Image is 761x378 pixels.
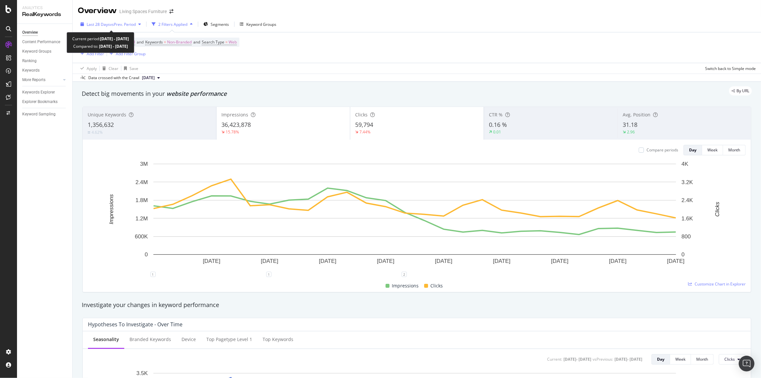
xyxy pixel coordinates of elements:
div: 15.78% [226,129,239,135]
span: 59,794 [355,121,373,129]
div: Overview [22,29,38,36]
a: Keyword Groups [22,48,68,55]
button: Day [683,145,702,155]
span: Impressions [392,282,419,290]
button: Month [723,145,746,155]
span: and [193,39,200,45]
div: 1 [266,272,271,277]
span: = [164,39,166,45]
div: Top Keywords [263,336,293,343]
img: Equal [88,131,90,133]
div: Analytics [22,5,67,11]
text: 1.2M [135,215,148,222]
span: 2025 Sep. 24th [142,75,155,81]
div: Save [130,66,138,71]
span: vs Prev. Period [110,22,136,27]
svg: A chart. [88,161,741,274]
div: Data crossed with the Crawl [88,75,139,81]
a: Explorer Bookmarks [22,98,68,105]
div: Week [675,356,685,362]
div: Day [689,147,697,153]
button: Last 28 DaysvsPrev. Period [78,19,144,29]
span: CTR % [489,112,503,118]
div: Keyword Groups [22,48,51,55]
text: 2.4K [682,197,693,203]
button: Month [691,354,714,365]
button: Week [702,145,723,155]
div: 2.96 [627,129,635,135]
div: Current: [547,356,562,362]
text: 3M [140,161,148,167]
b: [DATE] - [DATE] [98,43,128,49]
a: Keywords Explorer [22,89,68,96]
button: [DATE] [139,74,163,82]
div: Clear [109,66,118,71]
span: Non-Branded [167,38,192,47]
div: 2 Filters Applied [158,22,187,27]
text: [DATE] [609,258,627,264]
span: = [225,39,228,45]
div: 2 [402,272,407,277]
div: Device [182,336,196,343]
span: Customize Chart in Explorer [695,281,746,287]
a: More Reports [22,77,61,83]
div: Current period: [72,35,129,43]
text: [DATE] [667,258,685,264]
div: Compare periods [647,147,678,153]
a: Overview [22,29,68,36]
button: 2 Filters Applied [149,19,195,29]
div: 7.44% [359,129,371,135]
div: RealKeywords [22,11,67,18]
a: Ranking [22,58,68,64]
button: Switch back to Simple mode [702,63,756,74]
div: Content Performance [22,39,60,45]
span: Impressions [221,112,248,118]
text: 3.2K [682,179,693,185]
text: 2.4M [135,179,148,185]
div: Switch back to Simple mode [705,66,756,71]
button: Day [651,354,670,365]
text: [DATE] [435,258,453,264]
button: Clicks [719,354,746,365]
span: Unique Keywords [88,112,126,118]
div: 0.01 [493,129,501,135]
div: Month [696,356,708,362]
text: [DATE] [377,258,395,264]
span: 31.18 [623,121,637,129]
button: Week [670,354,691,365]
div: Keyword Groups [246,22,276,27]
div: Living Spaces Furniture [119,8,167,15]
span: By URL [736,89,749,93]
text: Clicks [714,202,720,217]
div: Ranking [22,58,37,64]
div: Explorer Bookmarks [22,98,58,105]
span: Clicks [724,356,735,362]
span: 0.16 % [489,121,507,129]
div: legacy label [729,86,752,95]
div: Month [728,147,740,153]
text: [DATE] [493,258,510,264]
text: 0 [682,251,684,258]
text: 600K [135,233,148,240]
text: 4K [682,161,688,167]
button: Apply [78,63,97,74]
text: Impressions [108,194,114,224]
button: Save [121,63,138,74]
div: [DATE] - [DATE] [614,356,642,362]
div: Top pagetype Level 1 [206,336,252,343]
span: Search Type [202,39,224,45]
span: Keywords [145,39,163,45]
a: Keywords [22,67,68,74]
text: [DATE] [261,258,279,264]
div: Day [657,356,665,362]
div: Compared to: [73,43,128,50]
div: Keywords [22,67,40,74]
div: Keyword Sampling [22,111,56,118]
span: Last 28 Days [87,22,110,27]
a: Customize Chart in Explorer [688,281,746,287]
text: 1.6K [682,215,693,222]
span: 36,423,878 [221,121,251,129]
button: Clear [100,63,118,74]
text: 3.5K [136,370,148,376]
span: Segments [211,22,229,27]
